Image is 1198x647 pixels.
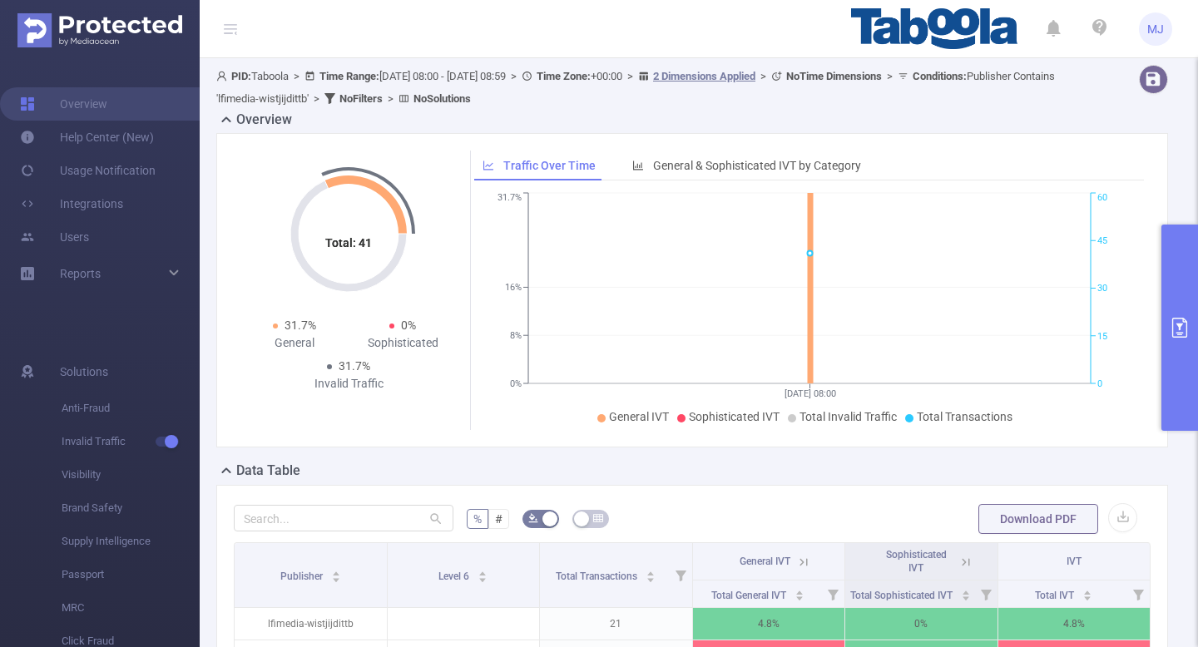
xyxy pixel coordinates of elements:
div: Sort [478,569,488,579]
span: Sophisticated IVT [689,410,780,423]
tspan: 15 [1097,331,1107,342]
span: Taboola [DATE] 08:00 - [DATE] 08:59 +00:00 [216,70,1055,105]
span: > [882,70,898,82]
span: Total Invalid Traffic [799,410,897,423]
div: Sort [1082,588,1092,598]
b: Time Range: [319,70,379,82]
img: Protected Media [17,13,182,47]
i: Filter menu [1126,580,1150,607]
i: icon: caret-up [1082,588,1092,593]
i: icon: caret-down [331,575,340,580]
span: > [309,92,324,105]
span: 31.7% [339,359,370,373]
span: Anti-Fraud [62,392,200,425]
span: Passport [62,558,200,591]
i: icon: caret-up [331,569,340,574]
span: 0% [401,319,416,332]
i: icon: caret-down [478,575,488,580]
p: 0% [845,608,998,640]
i: icon: caret-down [795,594,804,599]
h2: Overview [236,110,292,130]
span: Traffic Over Time [503,159,596,172]
span: Supply Intelligence [62,525,200,558]
input: Search... [234,505,453,531]
i: icon: caret-up [478,569,488,574]
span: Level 6 [438,570,472,582]
i: Filter menu [974,580,998,607]
i: icon: line-chart [483,160,494,171]
p: 4.8% [998,608,1151,640]
span: General & Sophisticated IVT by Category [653,159,861,172]
span: Total Transactions [917,410,1012,423]
span: > [506,70,522,82]
span: > [622,70,638,82]
span: IVT [1067,556,1082,567]
span: Total IVT [1035,590,1077,601]
p: 21 [540,608,692,640]
span: > [755,70,771,82]
span: MJ [1147,12,1164,46]
span: % [473,512,482,526]
p: 4.8% [693,608,845,640]
div: Sort [646,569,656,579]
i: icon: user [216,71,231,81]
i: icon: table [593,513,603,523]
i: icon: caret-down [646,575,655,580]
tspan: 0% [510,378,522,389]
span: > [383,92,399,105]
span: Total Sophisticated IVT [850,590,955,601]
i: Filter menu [669,543,692,607]
tspan: 45 [1097,235,1107,246]
a: Help Center (New) [20,121,154,154]
b: No Time Dimensions [786,70,882,82]
span: Invalid Traffic [62,425,200,458]
div: Sort [331,569,341,579]
span: Brand Safety [62,491,200,525]
u: 2 Dimensions Applied [653,70,755,82]
a: Integrations [20,187,123,220]
a: Usage Notification [20,154,156,187]
span: Solutions [60,355,108,388]
span: > [289,70,304,82]
tspan: Total: 41 [325,236,372,249]
i: icon: bar-chart [632,160,644,171]
b: Time Zone: [537,70,591,82]
a: Overview [20,87,107,121]
tspan: [DATE] 08:00 [784,388,835,399]
h2: Data Table [236,461,300,481]
i: icon: bg-colors [528,513,538,523]
b: No Filters [339,92,383,105]
span: Total Transactions [556,570,640,582]
b: Conditions : [913,70,967,82]
span: # [495,512,502,526]
i: icon: caret-down [1082,594,1092,599]
i: icon: caret-up [795,588,804,593]
a: Users [20,220,89,254]
b: PID: [231,70,251,82]
span: Reports [60,267,101,280]
button: Download PDF [978,504,1098,534]
div: Sort [795,588,804,598]
div: Sophisticated [349,334,457,352]
tspan: 8% [510,330,522,341]
span: MRC [62,591,200,625]
tspan: 60 [1097,193,1107,204]
div: Invalid Traffic [295,375,403,393]
span: General IVT [740,556,790,567]
i: icon: caret-up [962,588,971,593]
span: Publisher [280,570,325,582]
div: Sort [961,588,971,598]
i: Filter menu [821,580,844,607]
tspan: 30 [1097,284,1107,294]
tspan: 16% [505,283,522,294]
a: Reports [60,257,101,290]
i: icon: caret-down [962,594,971,599]
span: 31.7% [285,319,316,332]
i: icon: caret-up [646,569,655,574]
p: lfimedia-wistjijdittb [235,608,387,640]
tspan: 0 [1097,378,1102,389]
b: No Solutions [413,92,471,105]
div: General [240,334,349,352]
span: General IVT [609,410,669,423]
span: Sophisticated IVT [886,549,947,574]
